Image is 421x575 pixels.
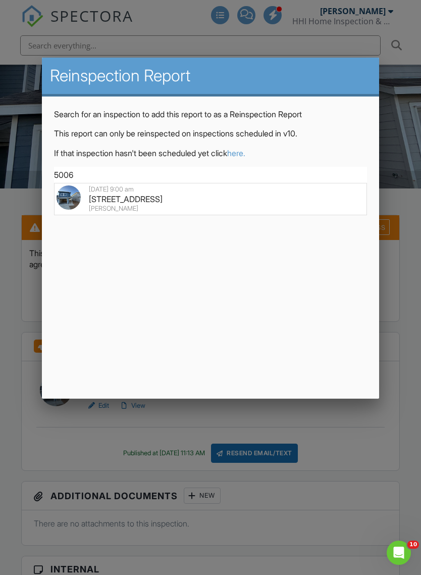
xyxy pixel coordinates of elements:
[407,541,419,549] span: 10
[50,66,371,86] h2: Reinspection Report
[57,185,364,194] div: [DATE] 9:00 am
[54,167,366,183] input: Search for an address, buyer, or agent
[54,148,366,159] p: If that inspection hasn't been scheduled yet click
[57,205,364,213] div: [PERSON_NAME]
[57,194,364,205] div: [STREET_ADDRESS]
[387,541,411,565] iframe: Intercom live chat
[57,185,81,210] img: 9218389%2Fcover_photos%2FY5J9WATrjZnL8rAOj5w6%2Foriginal.jpg
[54,128,366,139] p: This report can only be reinspected on inspections scheduled in v10.
[227,148,245,158] a: here.
[54,109,366,120] p: Search for an inspection to add this report to as a Reinspection Report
